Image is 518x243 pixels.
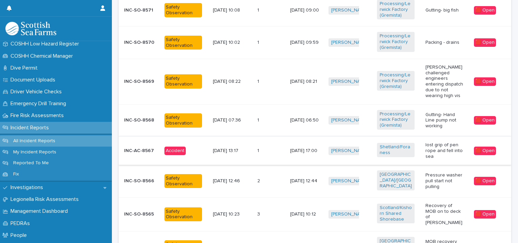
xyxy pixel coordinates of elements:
a: [PERSON_NAME] [331,79,368,85]
p: [DATE] 06:50 [290,117,323,123]
tr: INC-SO-8570Safety Observation[DATE] 10:0211 [DATE] 09:59[PERSON_NAME] Processing/Lerwick Factory ... [119,26,511,59]
div: 🟥 Open [474,116,496,125]
p: [DATE] 09:59 [290,40,323,45]
div: 🟥 Open [474,210,496,219]
p: Driver Vehicle Checks [8,89,67,95]
tr: INC-SO-8565Safety Observation[DATE] 10:2333 [DATE] 10:12[PERSON_NAME] Scotland/Kishorn Shared Sho... [119,197,511,231]
tr: INC-SO-8569Safety Observation[DATE] 08:2211 [DATE] 08:21[PERSON_NAME] Processing/Lerwick Factory ... [119,59,511,104]
p: PEDRAs [8,220,35,227]
p: Gutting- big fish [425,7,463,13]
p: INC-SO-8566 [124,178,159,184]
p: INC-SO-8570 [124,40,159,45]
p: Emergency Drill Training [8,100,72,107]
a: Processing/Lerwick Factory (Gremista) [380,72,412,89]
p: [DATE] 08:21 [290,79,323,85]
a: [PERSON_NAME] [331,211,368,217]
p: 3 [257,210,261,217]
p: People [8,232,32,239]
p: Packing - drains [425,40,463,45]
p: [DATE] 17:00 [290,148,323,154]
p: [DATE] 09:00 [290,7,323,13]
p: Recovery of MOB on to deck of [PERSON_NAME] [425,203,463,226]
p: Management Dashboard [8,208,73,214]
div: Safety Observation [164,74,202,89]
img: bPIBxiqnSb2ggTQWdOVV [5,22,56,35]
div: 🟥 Open [474,77,496,86]
p: 1 [257,38,260,45]
p: Fire Risk Assessments [8,112,69,119]
p: Investigations [8,184,48,191]
tr: INC-SO-8568Safety Observation[DATE] 07:3611 [DATE] 06:50[PERSON_NAME] Processing/Lerwick Factory ... [119,104,511,136]
a: Scotland/Kishorn Shared Shorebase [380,205,412,222]
a: [GEOGRAPHIC_DATA]/[GEOGRAPHIC_DATA] [380,172,412,189]
p: [DATE] 13:17 [213,148,251,154]
a: [PERSON_NAME] [331,148,368,154]
div: 🟥 Open [474,38,496,47]
div: Safety Observation [164,113,202,128]
p: [DATE] 10:02 [213,40,251,45]
p: INC-AC-8567 [124,148,159,154]
p: 1 [257,116,260,123]
p: 1 [257,147,260,154]
p: [DATE] 10:12 [290,211,323,217]
p: 2 [257,177,261,184]
a: Processing/Lerwick Factory (Gremista) [380,111,412,128]
p: Gutting- Hand Line pump not working [425,112,463,129]
p: INC-SO-8569 [124,79,159,85]
div: Safety Observation [164,3,202,17]
a: Shetland/Foraness [380,144,412,156]
p: [DATE] 12:46 [213,178,251,184]
a: [PERSON_NAME] [331,178,368,184]
tr: INC-AC-8567Accident[DATE] 13:1711 [DATE] 17:00[PERSON_NAME] Shetland/Foraness lost grip of pen ro... [119,136,511,165]
p: Fix [8,171,24,177]
p: [DATE] 12:44 [290,178,323,184]
p: [DATE] 10:08 [213,7,251,13]
p: Incident Reports [8,125,54,131]
p: [DATE] 07:36 [213,117,251,123]
p: INC-SO-8568 [124,117,159,123]
p: INC-SO-8571 [124,7,159,13]
a: [PERSON_NAME] [331,117,368,123]
p: 1 [257,77,260,85]
a: Processing/Lerwick Factory (Gremista) [380,33,412,50]
tr: INC-SO-8566Safety Observation[DATE] 12:4622 [DATE] 12:44[PERSON_NAME] [GEOGRAPHIC_DATA]/[GEOGRAPH... [119,165,511,197]
a: [PERSON_NAME] [331,7,368,13]
p: INC-SO-8565 [124,211,159,217]
p: Legionella Risk Assessments [8,196,84,203]
p: 1 [257,6,260,13]
p: My Incident Reports [8,149,62,155]
p: Pressure washer pull start not pulling [425,172,463,189]
p: Reported To Me [8,160,54,166]
p: Dive Permit [8,65,43,71]
div: Safety Observation [164,36,202,50]
p: All Incident Reports [8,138,61,144]
p: [DATE] 08:22 [213,79,251,85]
div: 🟥 Open [474,6,496,15]
p: Document Uploads [8,77,61,83]
p: [PERSON_NAME] challenged engineers entering dispatch due to not wearing high vis [425,64,463,99]
div: Accident [164,147,186,155]
p: COSHH Low Hazard Register [8,41,84,47]
p: [DATE] 10:23 [213,211,251,217]
div: Safety Observation [164,174,202,188]
p: lost grip of pen rope and fell into sea [425,142,463,159]
p: COSHH Chemical Manager [8,53,78,59]
div: 🟥 Open [474,147,496,155]
a: [PERSON_NAME] [331,40,368,45]
div: Safety Observation [164,207,202,222]
div: 🟥 Open [474,177,496,185]
a: Processing/Lerwick Factory (Gremista) [380,1,412,18]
